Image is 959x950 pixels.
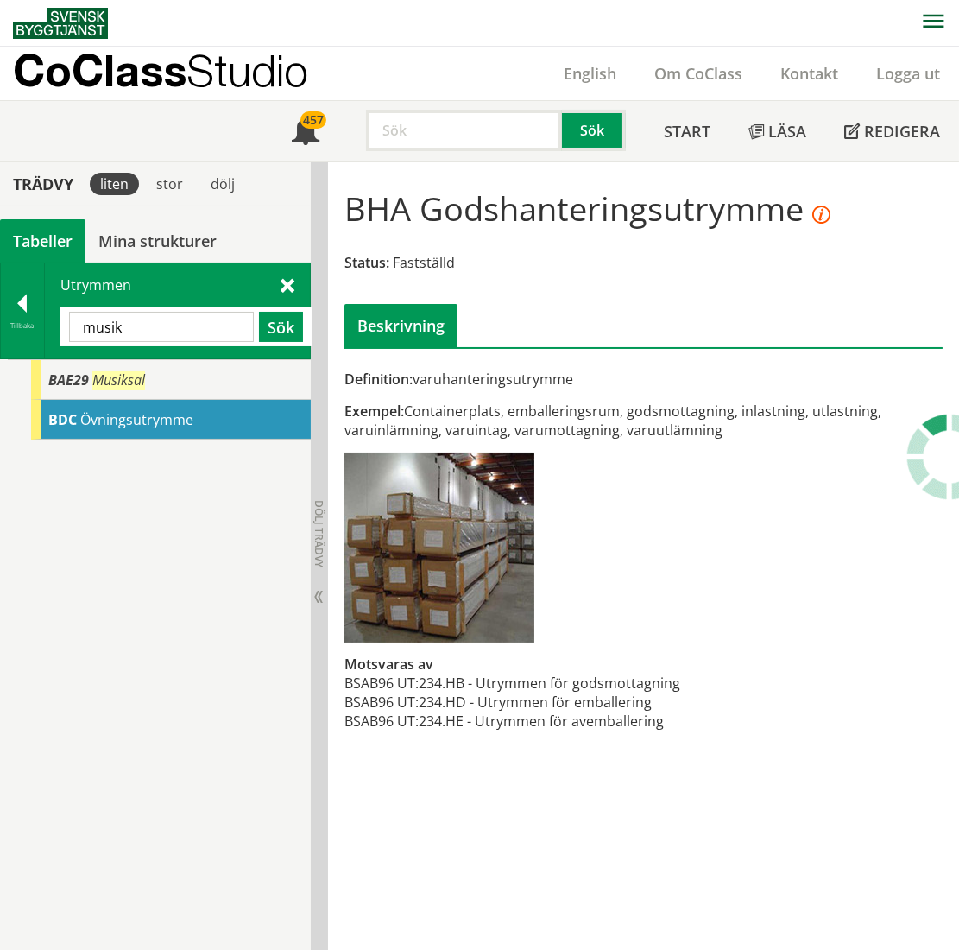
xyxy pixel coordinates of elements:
[419,693,680,712] td: 234.HD - Utrymmen för emballering
[45,263,310,358] div: Utrymmen
[562,110,626,151] button: Sök
[344,370,943,389] div: varuhanteringsutrymme
[419,712,680,731] td: 234.HE - Utrymmen för avemballering
[635,63,761,84] a: Om CoClass
[344,304,457,347] div: Beskrivning
[292,119,319,147] span: Notifikationer
[812,206,830,225] i: Objektet [Godshanteringsutrymme] tillhör en tabell som har publicerats i en senare version. Detta...
[393,253,455,272] span: Fastställd
[3,174,83,193] div: Trädvy
[645,101,729,161] a: Start
[200,173,245,195] div: dölj
[259,312,303,342] button: Sök
[344,402,404,421] span: Exempel:
[69,312,254,342] input: Sök
[344,189,830,227] h1: BHA Godshanteringsutrymme
[344,453,534,643] img: bha-godshanteringsutrymme.jpg
[31,360,311,400] div: Gå till informationssidan för CoClass Studio
[761,63,857,84] a: Kontakt
[300,111,326,129] div: 457
[729,101,825,161] a: Läsa
[13,47,345,100] a: CoClassStudio
[344,655,433,674] span: Motsvaras av
[273,101,338,161] a: 457
[92,370,145,389] span: Musiksal
[1,319,44,332] div: Tillbaka
[186,45,308,96] span: Studio
[768,121,806,142] span: Läsa
[13,8,108,39] img: Svensk Byggtjänst
[146,173,193,195] div: stor
[545,63,635,84] a: English
[825,101,959,161] a: Redigera
[344,253,389,272] span: Status:
[281,275,294,294] span: Stäng sök
[366,110,562,151] input: Sök
[48,370,89,389] span: BAE29
[419,674,680,693] td: 234.HB - Utrymmen för godsmottagning
[312,500,326,567] span: Dölj trädvy
[344,674,419,693] td: BSAB96 UT:
[344,693,419,712] td: BSAB96 UT:
[80,410,193,429] span: Övningsutrymme
[864,121,940,142] span: Redigera
[85,219,230,263] a: Mina strukturer
[13,60,308,80] p: CoClass
[664,121,710,142] span: Start
[344,712,419,731] td: BSAB96 UT:
[857,63,959,84] a: Logga ut
[48,410,77,429] span: BDC
[90,173,139,195] div: liten
[344,370,413,389] span: Definition:
[344,402,943,440] div: Containerplats, emballeringsrum, godsmottagning, inlastning, utlastning, varuinlämning, varuintag...
[31,400,311,440] div: Gå till informationssidan för CoClass Studio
